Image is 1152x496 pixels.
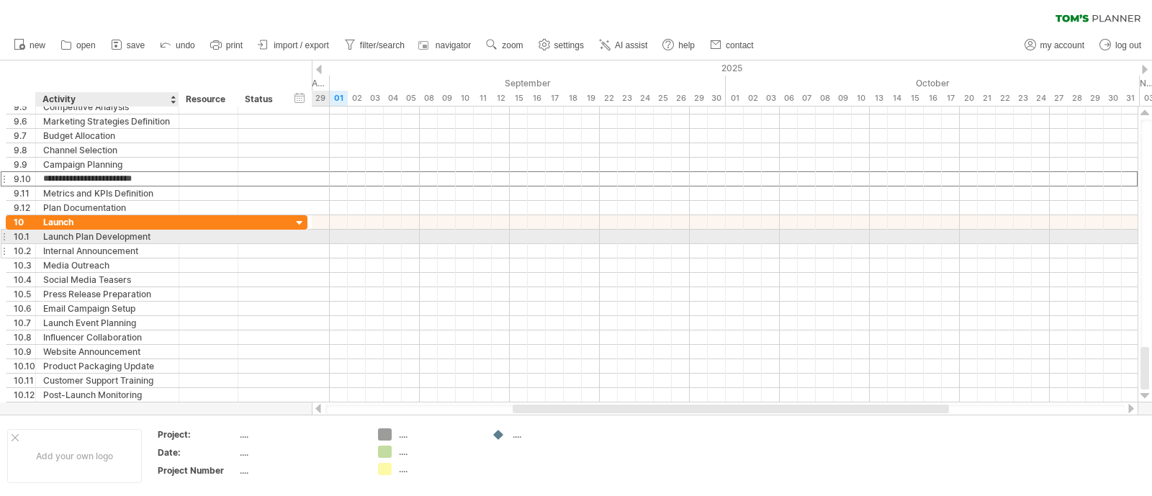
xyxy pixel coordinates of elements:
[942,91,960,106] div: Friday, 17 October 2025
[107,36,149,55] a: save
[1068,91,1086,106] div: Tuesday, 28 October 2025
[240,428,361,441] div: ....
[582,91,600,106] div: Friday, 19 September 2025
[502,40,523,50] span: zoom
[14,302,35,315] div: 10.6
[312,91,330,106] div: Friday, 29 August 2025
[1021,36,1089,55] a: my account
[546,91,564,106] div: Wednesday, 17 September 2025
[43,114,171,128] div: Marketing Strategies Definition
[996,91,1014,106] div: Wednesday, 22 October 2025
[14,258,35,272] div: 10.3
[176,40,195,50] span: undo
[14,158,35,171] div: 9.9
[245,92,276,107] div: Status
[528,91,546,106] div: Tuesday, 16 September 2025
[43,345,171,359] div: Website Announcement
[1040,40,1084,50] span: my account
[672,91,690,106] div: Friday, 26 September 2025
[708,91,726,106] div: Tuesday, 30 September 2025
[1086,91,1104,106] div: Wednesday, 29 October 2025
[14,359,35,373] div: 10.10
[158,428,237,441] div: Project:
[42,92,171,107] div: Activity
[360,40,405,50] span: filter/search
[330,91,348,106] div: Monday, 1 September 2025
[564,91,582,106] div: Thursday, 18 September 2025
[330,76,726,91] div: September 2025
[1115,40,1141,50] span: log out
[906,91,924,106] div: Wednesday, 15 October 2025
[474,91,492,106] div: Thursday, 11 September 2025
[870,91,888,106] div: Monday, 13 October 2025
[834,91,852,106] div: Thursday, 9 October 2025
[43,316,171,330] div: Launch Event Planning
[726,40,754,50] span: contact
[240,446,361,459] div: ....
[554,40,584,50] span: settings
[226,40,243,50] span: print
[14,201,35,215] div: 9.12
[384,91,402,106] div: Thursday, 4 September 2025
[14,287,35,301] div: 10.5
[7,429,142,483] div: Add your own logo
[43,100,171,114] div: Competitive Analysis
[636,91,654,106] div: Wednesday, 24 September 2025
[14,273,35,287] div: 10.4
[158,446,237,459] div: Date:
[399,446,477,458] div: ....
[274,40,329,50] span: import / export
[10,36,50,55] a: new
[43,215,171,229] div: Launch
[678,40,695,50] span: help
[43,330,171,344] div: Influencer Collaboration
[535,36,588,55] a: settings
[492,91,510,106] div: Friday, 12 September 2025
[14,230,35,243] div: 10.1
[14,129,35,143] div: 9.7
[14,244,35,258] div: 10.2
[595,36,652,55] a: AI assist
[1050,91,1068,106] div: Monday, 27 October 2025
[14,345,35,359] div: 10.9
[43,287,171,301] div: Press Release Preparation
[482,36,527,55] a: zoom
[726,91,744,106] div: Wednesday, 1 October 2025
[436,40,471,50] span: navigator
[618,91,636,106] div: Tuesday, 23 September 2025
[438,91,456,106] div: Tuesday, 9 September 2025
[43,359,171,373] div: Product Packaging Update
[762,91,780,106] div: Friday, 3 October 2025
[798,91,816,106] div: Tuesday, 7 October 2025
[76,40,96,50] span: open
[43,186,171,200] div: Metrics and KPIs Definition
[924,91,942,106] div: Thursday, 16 October 2025
[816,91,834,106] div: Wednesday, 8 October 2025
[456,91,474,106] div: Wednesday, 10 September 2025
[1096,36,1146,55] a: log out
[43,374,171,387] div: Customer Support Training
[399,463,477,475] div: ....
[1014,91,1032,106] div: Thursday, 23 October 2025
[14,143,35,157] div: 9.8
[960,91,978,106] div: Monday, 20 October 2025
[127,40,145,50] span: save
[43,244,171,258] div: Internal Announcement
[654,91,672,106] div: Thursday, 25 September 2025
[43,230,171,243] div: Launch Plan Development
[888,91,906,106] div: Tuesday, 14 October 2025
[744,91,762,106] div: Thursday, 2 October 2025
[348,91,366,106] div: Tuesday, 2 September 2025
[14,172,35,186] div: 9.10
[659,36,699,55] a: help
[852,91,870,106] div: Friday, 10 October 2025
[158,464,237,477] div: Project Number
[43,258,171,272] div: Media Outreach
[43,143,171,157] div: Channel Selection
[43,201,171,215] div: Plan Documentation
[14,186,35,200] div: 9.11
[43,302,171,315] div: Email Campaign Setup
[690,91,708,106] div: Monday, 29 September 2025
[14,388,35,402] div: 10.12
[420,91,438,106] div: Monday, 8 September 2025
